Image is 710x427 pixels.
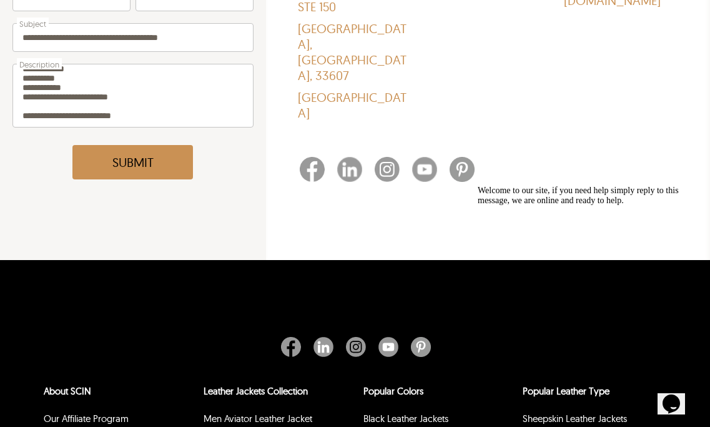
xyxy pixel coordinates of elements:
a: Sheepskin Leather Jackets [523,413,627,424]
button: Submit [72,145,193,179]
a: Linkedin [307,337,340,357]
img: Facebook [281,337,301,357]
img: Youtube [412,157,437,182]
img: Pinterest [411,337,431,357]
a: Facebook [300,157,337,185]
a: Pinterest [450,157,487,185]
img: Facebook [300,157,325,182]
a: Leather Jackets Collection [204,385,308,397]
a: Instagram [340,337,372,357]
a: Facebook [281,337,307,357]
div: Welcome to our site, if you need help simply reply to this message, we are online and ready to help. [5,5,230,25]
img: Youtube [378,337,398,357]
a: Men Aviator Leather Jacket [204,413,312,424]
a: popular leather jacket colors [363,385,423,397]
iframe: chat widget [473,181,698,371]
a: Linkedin [337,157,375,185]
img: Linkedin [313,337,333,357]
a: Youtube [412,157,450,185]
span: Welcome to our site, if you need help simply reply to this message, we are online and ready to help. [5,5,206,24]
img: Instagram [346,337,366,357]
a: Popular Leather Type [523,385,609,397]
img: Pinterest [450,157,475,182]
a: About SCIN [44,385,91,397]
iframe: chat widget [658,377,698,414]
p: [GEOGRAPHIC_DATA] [298,89,412,121]
a: Youtube [372,337,405,357]
a: Pinterest [405,337,431,357]
a: Black Leather Jackets [363,413,448,424]
a: Our Affiliate Program [44,413,129,424]
a: Instagram [375,157,412,185]
img: Instagram [375,157,400,182]
p: [GEOGRAPHIC_DATA] , [GEOGRAPHIC_DATA] , 33607 [298,21,412,83]
img: Linkedin [337,157,362,182]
